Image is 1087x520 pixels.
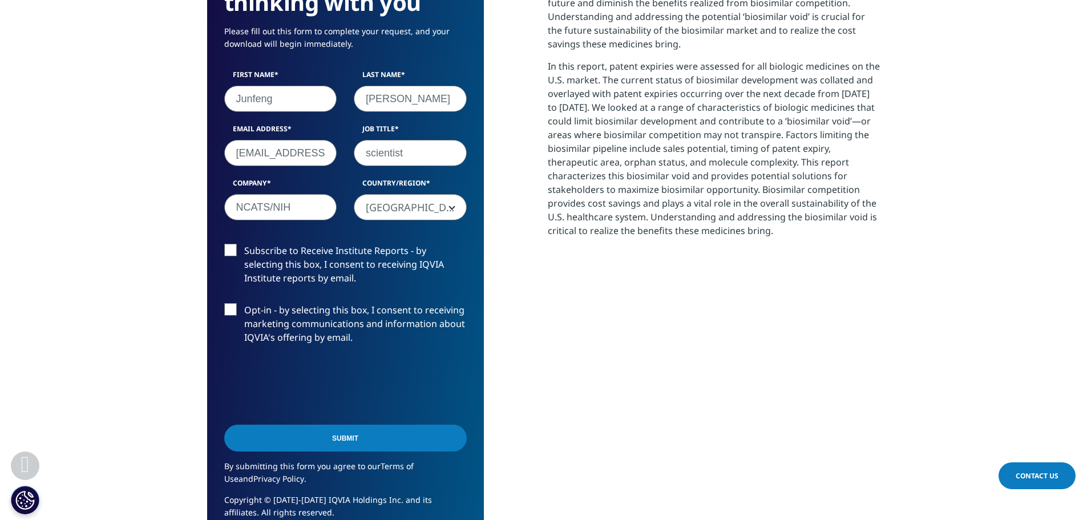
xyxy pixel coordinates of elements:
a: Contact Us [999,462,1076,489]
label: Country/Region [354,178,467,194]
span: United States [354,195,466,221]
a: Privacy Policy [253,473,304,484]
p: In this report, patent expiries were assessed for all biologic medicines on the U.S. market. The ... [548,59,880,246]
label: First Name [224,70,337,86]
p: By submitting this form you agree to our and . [224,460,467,494]
input: Submit [224,425,467,452]
label: Job Title [354,124,467,140]
label: Opt-in - by selecting this box, I consent to receiving marketing communications and information a... [224,303,467,350]
p: Please fill out this form to complete your request, and your download will begin immediately. [224,25,467,59]
span: Contact Us [1016,471,1058,481]
button: Cookies Settings [11,486,39,514]
iframe: reCAPTCHA [224,362,398,407]
label: Last Name [354,70,467,86]
label: Company [224,178,337,194]
span: United States [354,194,467,220]
label: Subscribe to Receive Institute Reports - by selecting this box, I consent to receiving IQVIA Inst... [224,244,467,291]
label: Email Address [224,124,337,140]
